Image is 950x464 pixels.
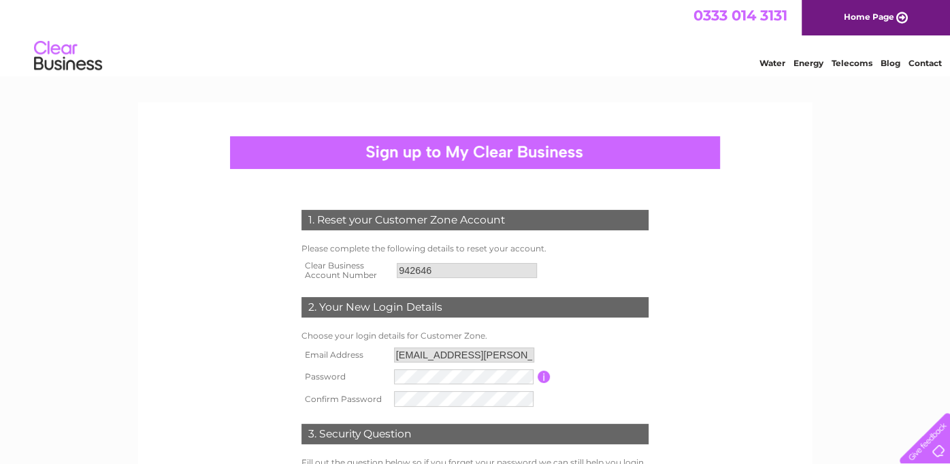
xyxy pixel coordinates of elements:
td: Please complete the following details to reset your account. [298,241,652,257]
a: Contact [908,58,942,68]
input: Information [538,371,551,383]
div: 1. Reset your Customer Zone Account [301,210,649,230]
th: Confirm Password [298,388,391,409]
th: Clear Business Account Number [298,257,393,284]
a: Telecoms [832,58,872,68]
td: Choose your login details for Customer Zone. [298,328,652,344]
div: Clear Business is a trading name of Verastar Limited (registered in [GEOGRAPHIC_DATA] No. 3667643... [154,7,798,66]
a: Energy [793,58,823,68]
a: Blog [881,58,900,68]
div: 2. Your New Login Details [301,297,649,318]
img: logo.png [33,35,103,77]
a: 0333 014 3131 [693,7,787,24]
th: Password [298,366,391,388]
th: Email Address [298,344,391,366]
a: Water [759,58,785,68]
div: 3. Security Question [301,424,649,444]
